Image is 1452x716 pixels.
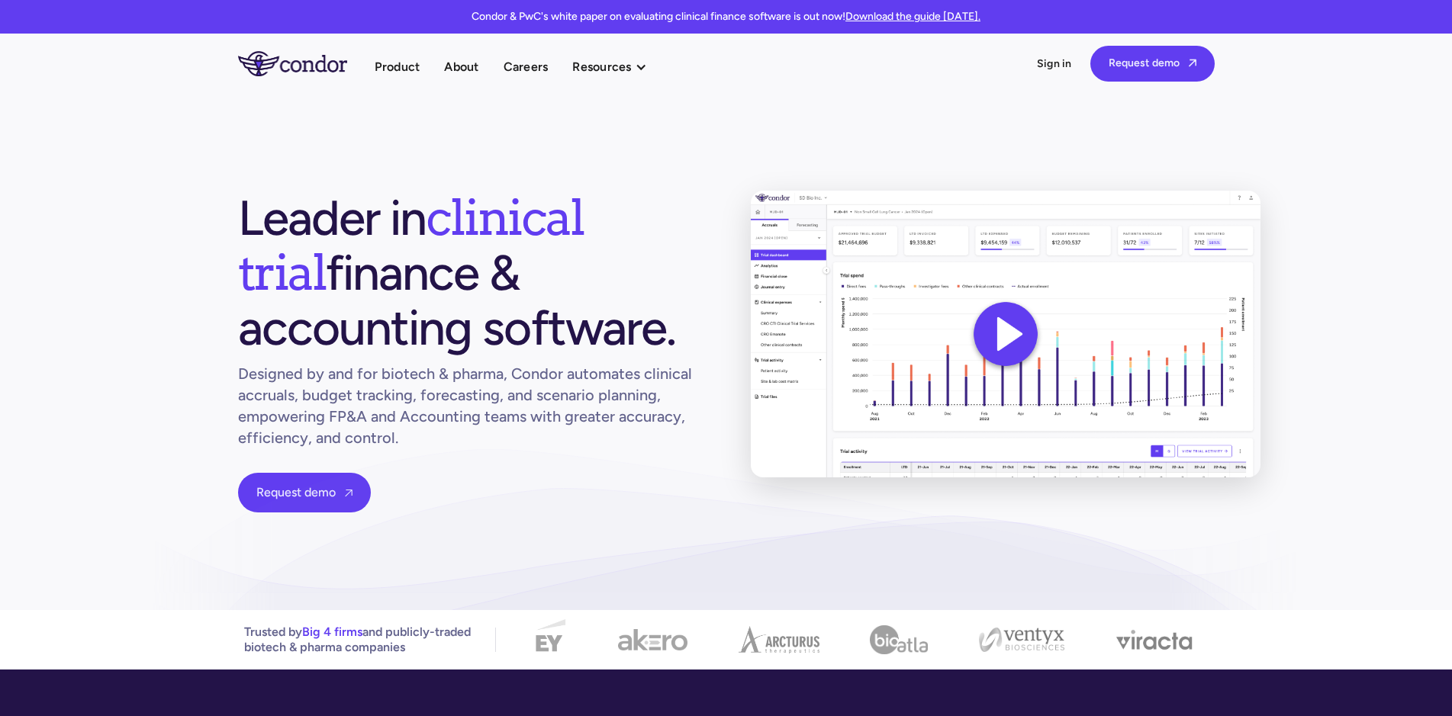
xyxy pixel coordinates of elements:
[444,56,478,77] a: About
[244,624,471,655] p: Trusted by and publicly-traded biotech & pharma companies
[238,51,375,75] a: home
[572,56,631,77] div: Resources
[302,624,362,639] span: Big 4 firms
[1037,56,1072,72] a: Sign in
[1189,58,1196,68] span: 
[1090,46,1215,82] a: Request demo
[572,56,662,77] div: Resources
[238,188,584,302] span: clinical trial
[238,363,702,448] h1: Designed by and for biotech & pharma, Condor automates clinical accruals, budget tracking, foreca...
[345,488,353,498] span: 
[238,473,371,512] a: Request demo
[375,56,420,77] a: Product
[472,9,980,24] p: Condor & PwC's white paper on evaluating clinical finance software is out now!
[504,56,549,77] a: Careers
[845,10,980,23] a: Download the guide [DATE].
[238,191,702,355] h1: Leader in finance & accounting software.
